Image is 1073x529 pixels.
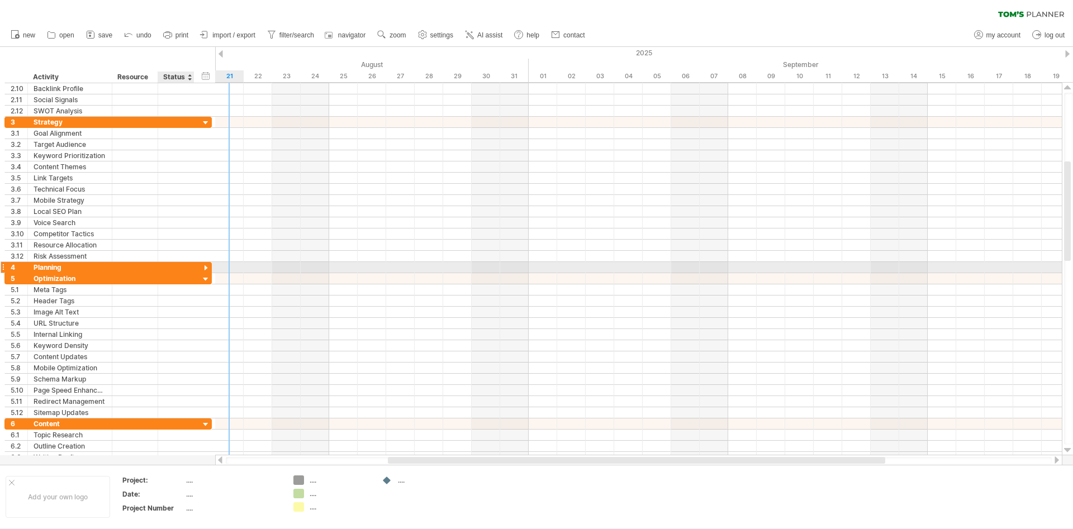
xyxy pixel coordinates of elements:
[1042,70,1070,82] div: Friday, 19 September 2025
[614,70,643,82] div: Thursday, 4 September 2025
[11,150,27,161] div: 3.3
[34,173,106,183] div: Link Targets
[34,195,106,206] div: Mobile Strategy
[11,228,27,239] div: 3.10
[186,475,280,485] div: ....
[11,441,27,451] div: 6.2
[264,28,317,42] a: filter/search
[871,70,899,82] div: Saturday, 13 September 2025
[186,503,280,513] div: ....
[374,28,409,42] a: zoom
[6,476,110,518] div: Add your own logo
[310,502,371,512] div: ....
[11,418,27,429] div: 6
[215,70,244,82] div: Thursday, 21 August 2025
[529,70,557,82] div: Monday, 1 September 2025
[11,318,27,328] div: 5.4
[358,70,386,82] div: Tuesday, 26 August 2025
[11,195,27,206] div: 3.7
[121,28,155,42] a: undo
[11,284,27,295] div: 5.1
[1013,70,1042,82] div: Thursday, 18 September 2025
[11,240,27,250] div: 3.11
[643,70,671,82] div: Friday, 5 September 2025
[117,72,151,83] div: Resource
[1044,31,1065,39] span: log out
[34,407,106,418] div: Sitemap Updates
[956,70,985,82] div: Tuesday, 16 September 2025
[175,31,188,39] span: print
[34,418,106,429] div: Content
[11,251,27,261] div: 3.12
[244,70,272,82] div: Friday, 22 August 2025
[430,31,453,39] span: settings
[526,31,539,39] span: help
[386,70,415,82] div: Wednesday, 27 August 2025
[34,117,106,127] div: Strategy
[34,351,106,362] div: Content Updates
[443,70,472,82] div: Friday, 29 August 2025
[34,374,106,384] div: Schema Markup
[33,72,106,83] div: Activity
[323,28,369,42] a: navigator
[34,217,106,228] div: Voice Search
[34,128,106,139] div: Goal Alignment
[11,161,27,172] div: 3.4
[34,184,106,194] div: Technical Focus
[11,307,27,317] div: 5.3
[728,70,757,82] div: Monday, 8 September 2025
[390,31,406,39] span: zoom
[11,106,27,116] div: 2.12
[11,407,27,418] div: 5.12
[971,28,1024,42] a: my account
[301,70,329,82] div: Sunday, 24 August 2025
[163,72,188,83] div: Status
[34,240,106,250] div: Resource Allocation
[11,396,27,407] div: 5.11
[34,106,106,116] div: SWOT Analysis
[122,503,184,513] div: Project Number
[34,150,106,161] div: Keyword Prioritization
[136,31,151,39] span: undo
[11,173,27,183] div: 3.5
[160,28,192,42] a: print
[272,70,301,82] div: Saturday, 23 August 2025
[563,31,585,39] span: contact
[985,70,1013,82] div: Wednesday, 17 September 2025
[34,94,106,105] div: Social Signals
[415,70,443,82] div: Thursday, 28 August 2025
[34,228,106,239] div: Competitor Tactics
[1029,28,1068,42] a: log out
[11,273,27,284] div: 5
[34,296,106,306] div: Header Tags
[34,307,106,317] div: Image Alt Text
[11,262,27,273] div: 4
[310,489,371,498] div: ....
[11,374,27,384] div: 5.9
[23,31,35,39] span: new
[11,329,27,340] div: 5.5
[34,441,106,451] div: Outline Creation
[8,28,39,42] a: new
[557,70,586,82] div: Tuesday, 2 September 2025
[814,70,842,82] div: Thursday, 11 September 2025
[279,31,314,39] span: filter/search
[500,70,529,82] div: Sunday, 31 August 2025
[11,340,27,351] div: 5.6
[11,385,27,395] div: 5.10
[11,206,27,217] div: 3.8
[586,70,614,82] div: Wednesday, 3 September 2025
[11,139,27,150] div: 3.2
[785,70,814,82] div: Wednesday, 10 September 2025
[34,318,106,328] div: URL Structure
[122,475,184,485] div: Project:
[899,70,928,82] div: Sunday, 14 September 2025
[548,28,588,42] a: contact
[757,70,785,82] div: Tuesday, 9 September 2025
[34,452,106,463] div: Writing Drafts
[11,83,27,94] div: 2.10
[477,31,502,39] span: AI assist
[212,31,255,39] span: import / export
[34,83,106,94] div: Backlink Profile
[511,28,543,42] a: help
